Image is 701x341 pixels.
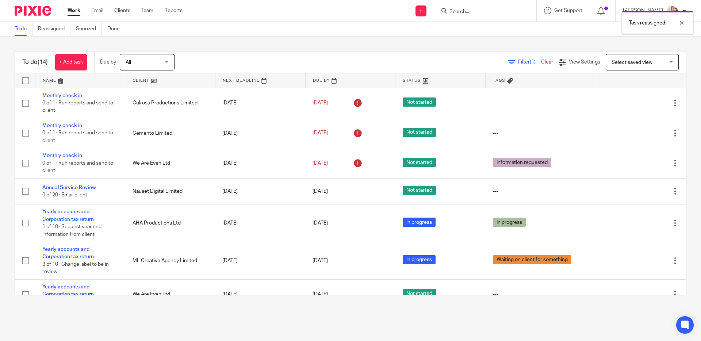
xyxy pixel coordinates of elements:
[100,58,116,66] p: Due by
[42,123,82,128] a: Monthly check in
[107,22,125,36] a: Done
[403,186,436,195] span: Not started
[42,192,87,198] span: 0 of 20 · Email client
[42,153,82,158] a: Monthly check in
[629,19,666,27] p: Task reassigned.
[215,242,305,280] td: [DATE]
[313,161,328,166] span: [DATE]
[125,148,215,178] td: We Are Even Ltd
[91,7,103,14] a: Email
[493,99,589,107] div: ---
[403,158,436,167] span: Not started
[530,60,536,65] span: (1)
[125,118,215,148] td: Cemento Limited
[76,22,102,36] a: Snoozed
[403,128,436,137] span: Not started
[15,6,51,16] img: Pixie
[493,255,571,264] span: Waiting on client for something
[42,93,82,98] a: Monthly check in
[215,279,305,309] td: [DATE]
[403,289,436,298] span: Not started
[42,209,94,222] a: Yearly accounts and Corporation tax return
[42,224,101,237] span: 1 of 10 · Request year end information from client
[68,7,80,14] a: Work
[125,178,215,204] td: Nauset Digital Limited
[667,5,678,17] img: IMG_7594.jpg
[38,22,70,36] a: Reassigned
[541,60,553,65] a: Clear
[125,88,215,118] td: Culross Productions Limited
[313,292,328,297] span: [DATE]
[114,7,130,14] a: Clients
[493,218,526,227] span: In progress
[313,221,328,226] span: [DATE]
[15,22,32,36] a: To do
[313,258,328,263] span: [DATE]
[141,7,153,14] a: Team
[22,58,48,66] h1: To do
[42,131,113,143] span: 0 of 1 · Run reports and send to client
[42,185,96,190] a: Annual Service Review
[42,161,113,173] span: 0 of 1 · Run reports and send to client
[55,54,87,70] a: + Add task
[313,100,328,106] span: [DATE]
[215,148,305,178] td: [DATE]
[403,97,436,107] span: Not started
[215,88,305,118] td: [DATE]
[569,60,600,65] span: View Settings
[493,291,589,298] div: ---
[313,131,328,136] span: [DATE]
[126,60,131,65] span: All
[215,118,305,148] td: [DATE]
[493,78,505,83] span: Tags
[42,284,94,297] a: Yearly accounts and Corporation tax return
[518,60,541,65] span: Filter
[38,59,48,65] span: (14)
[164,7,183,14] a: Reports
[125,204,215,242] td: AHA Productions Ltd
[403,255,436,264] span: In progress
[125,242,215,280] td: ML Creative Agency Limited
[493,130,589,137] div: ---
[215,178,305,204] td: [DATE]
[612,60,652,65] span: Select saved view
[493,188,589,195] div: ---
[215,204,305,242] td: [DATE]
[403,218,436,227] span: In progress
[493,158,551,167] span: Information requested
[313,189,328,194] span: [DATE]
[42,247,94,259] a: Yearly accounts and Corporation tax return
[42,100,113,113] span: 0 of 1 · Run reports and send to client
[125,279,215,309] td: We Are Even Ltd
[42,262,109,275] span: 3 of 10 · Change label to be in review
